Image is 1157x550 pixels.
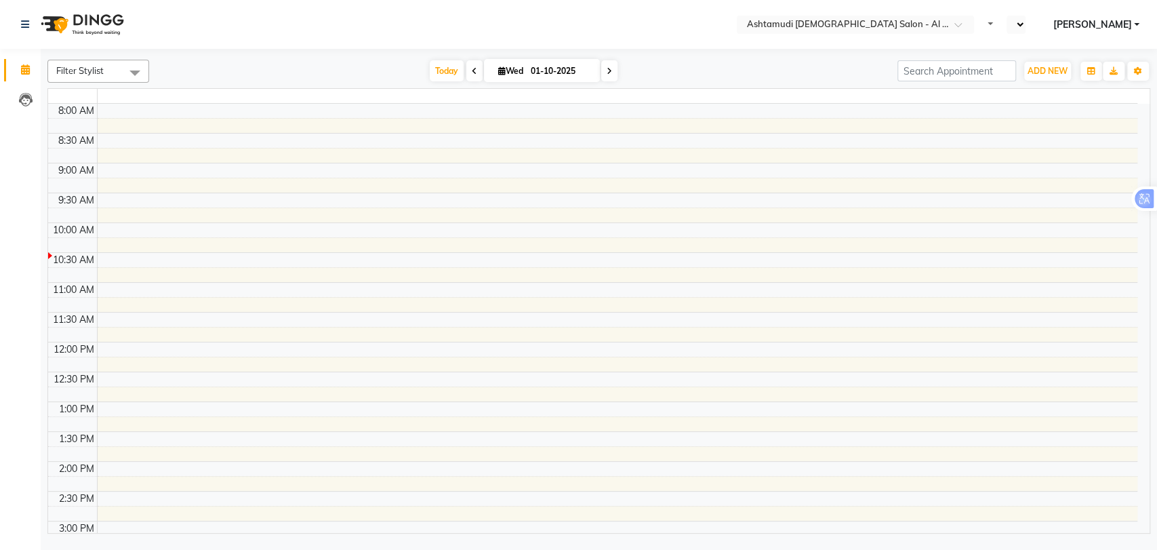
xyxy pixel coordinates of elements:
[56,193,97,208] div: 9:30 AM
[56,462,97,476] div: 2:00 PM
[50,253,97,267] div: 10:30 AM
[1024,62,1071,81] button: ADD NEW
[50,313,97,327] div: 11:30 AM
[56,134,97,148] div: 8:30 AM
[430,60,464,81] span: Today
[50,223,97,237] div: 10:00 AM
[56,65,104,76] span: Filter Stylist
[1028,66,1068,76] span: ADD NEW
[56,104,97,118] div: 8:00 AM
[35,5,127,43] img: logo
[897,60,1016,81] input: Search Appointment
[56,432,97,446] div: 1:30 PM
[51,342,97,357] div: 12:00 PM
[56,402,97,416] div: 1:00 PM
[50,283,97,297] div: 11:00 AM
[527,61,594,81] input: 2025-10-01
[56,163,97,178] div: 9:00 AM
[1053,18,1131,32] span: [PERSON_NAME]
[495,66,527,76] span: Wed
[56,522,97,536] div: 3:00 PM
[51,372,97,387] div: 12:30 PM
[56,492,97,506] div: 2:30 PM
